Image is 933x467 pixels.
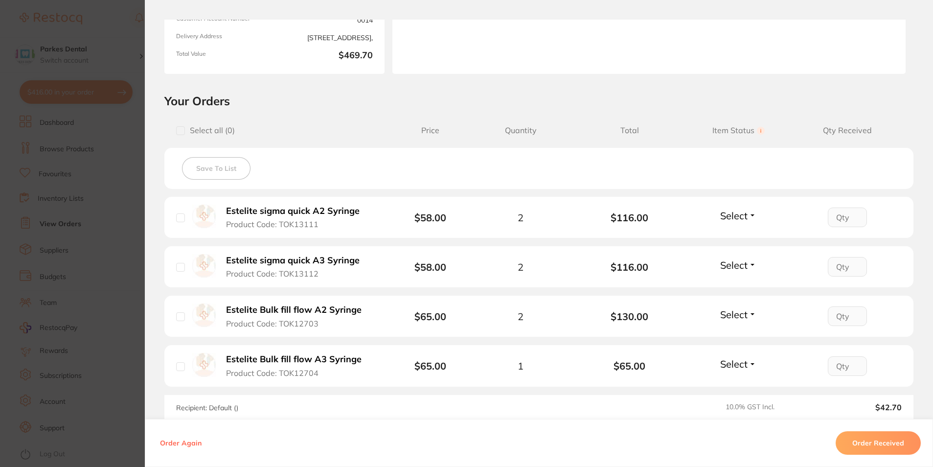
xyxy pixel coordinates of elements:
input: Qty [828,356,867,376]
span: Total [575,126,684,135]
button: Estelite sigma quick A3 Syringe Product Code: TOK13112 [223,255,370,279]
b: $116.00 [575,261,684,273]
span: Price [394,126,466,135]
b: $58.00 [414,211,446,224]
span: Product Code: TOK12704 [226,369,319,377]
span: 2 [518,212,523,223]
span: Qty Received [793,126,902,135]
button: Estelite sigma quick A2 Syringe Product Code: TOK13111 [223,206,370,230]
span: Item Status [684,126,793,135]
button: Select [717,210,759,222]
b: $130.00 [575,311,684,322]
span: 10.0 % GST Incl. [726,403,810,412]
span: Product Code: TOK12703 [226,319,319,328]
span: Quantity [466,126,575,135]
button: Select [717,308,759,321]
input: Qty [828,208,867,227]
span: Recipient: Default ( ) [176,403,238,412]
input: Qty [828,306,867,326]
button: Save To List [182,157,250,180]
span: 2 [518,311,523,322]
b: $65.00 [414,310,446,323]
span: Total Value [176,50,271,62]
button: Estelite Bulk fill flow A3 Syringe Product Code: TOK12704 [223,354,372,378]
img: Estelite Bulk fill flow A3 Syringe [192,353,216,376]
b: Estelite sigma quick A2 Syringe [226,206,360,216]
img: Estelite sigma quick A2 Syringe [192,205,216,228]
span: Select [720,308,748,321]
span: Product Code: TOK13112 [226,269,319,278]
span: Product Code: TOK13111 [226,220,319,229]
span: Select all ( 0 ) [185,126,235,135]
button: Order Again [157,439,205,447]
button: Select [717,259,759,271]
span: Select [720,358,748,370]
span: 0014 [278,15,373,25]
b: $469.70 [278,50,373,62]
h2: Your Orders [164,93,913,108]
b: Estelite Bulk fill flow A2 Syringe [226,305,362,315]
output: $42.70 [818,403,902,412]
b: $65.00 [414,360,446,372]
b: $116.00 [575,212,684,223]
b: Estelite sigma quick A3 Syringe [226,256,360,266]
span: 1 [518,360,523,372]
span: Delivery Address [176,33,271,43]
button: Order Received [836,431,921,455]
button: Select [717,358,759,370]
img: Estelite Bulk fill flow A2 Syringe [192,304,216,327]
span: Customer Account Number [176,15,271,25]
b: $58.00 [414,261,446,273]
span: [STREET_ADDRESS], [278,33,373,43]
span: Select [720,259,748,271]
span: Select [720,210,748,222]
b: $65.00 [575,360,684,372]
input: Qty [828,257,867,277]
b: Estelite Bulk fill flow A3 Syringe [226,354,362,365]
img: Estelite sigma quick A3 Syringe [192,254,216,278]
span: 2 [518,261,523,273]
button: Estelite Bulk fill flow A2 Syringe Product Code: TOK12703 [223,304,372,328]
